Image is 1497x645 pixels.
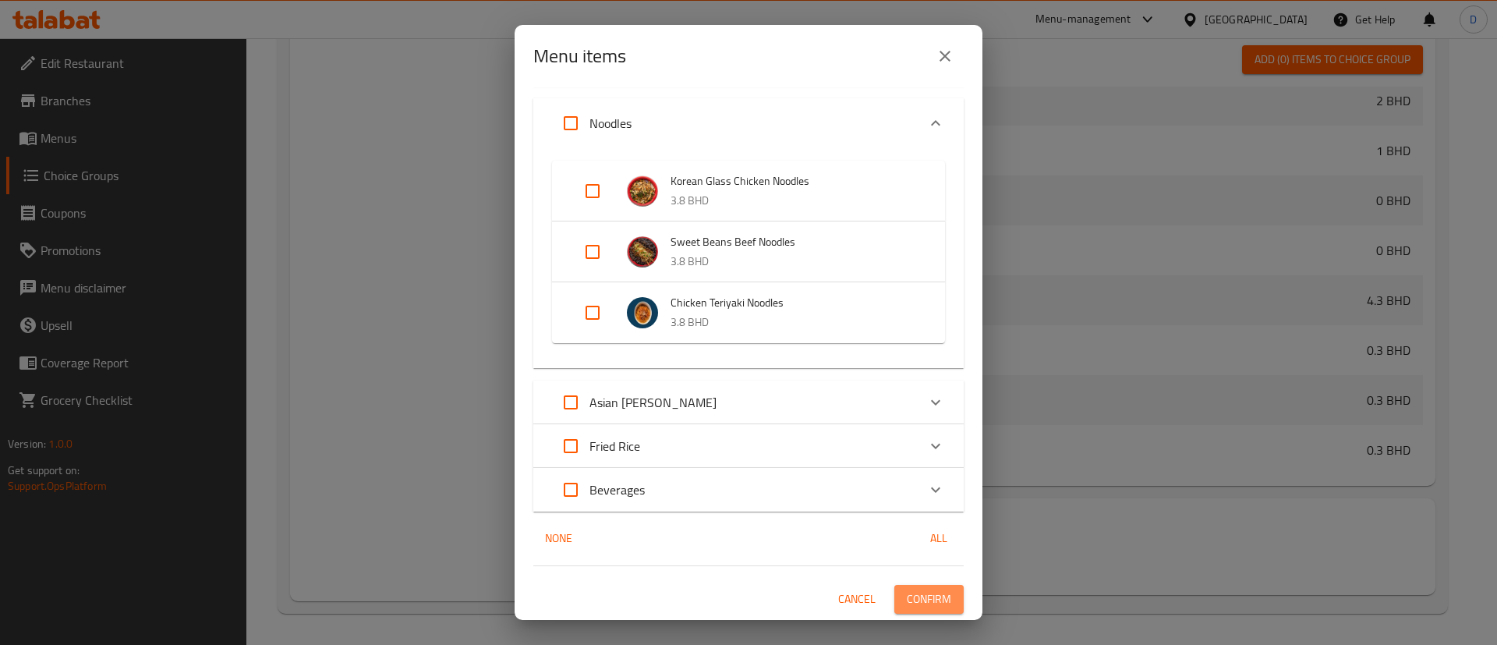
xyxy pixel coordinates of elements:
[926,37,964,75] button: close
[589,437,640,455] p: Fried Rice
[533,148,964,368] div: Expand
[540,529,577,548] span: None
[552,161,945,221] div: Expand
[552,282,945,343] div: Expand
[832,585,882,614] button: Cancel
[907,590,951,609] span: Confirm
[671,293,914,313] span: Chicken Teriyaki Noodles
[533,424,964,468] div: Expand
[671,313,914,332] p: 3.8 BHD
[552,221,945,282] div: Expand
[589,114,632,133] p: Noodles
[671,232,914,252] span: Sweet Beans Beef Noodles
[533,98,964,148] div: Expand
[533,524,583,553] button: None
[920,529,957,548] span: All
[533,44,626,69] h2: Menu items
[589,480,645,499] p: Beverages
[671,191,914,211] p: 3.8 BHD
[589,393,717,412] p: Asian [PERSON_NAME]
[671,252,914,271] p: 3.8 BHD
[671,172,914,191] span: Korean Glass Chicken Noodles
[533,381,964,424] div: Expand
[627,175,658,207] img: Korean Glass Chicken Noodles
[533,468,964,512] div: Expand
[838,590,876,609] span: Cancel
[914,524,964,553] button: All
[627,236,658,268] img: Sweet Beans Beef Noodles
[894,585,964,614] button: Confirm
[627,297,658,328] img: Chicken Teriyaki Noodles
